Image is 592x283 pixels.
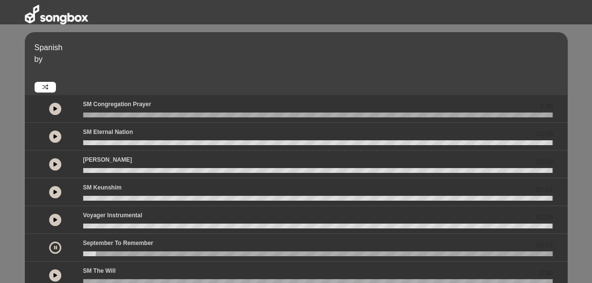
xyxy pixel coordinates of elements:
[83,211,143,220] p: Voyager Instrumental
[83,128,133,136] p: SM Eternal Nation
[83,239,154,247] p: September to Remember
[83,183,122,192] p: SM Keunshim
[83,100,151,109] p: SM Congregation Prayer
[539,268,553,278] span: 0.00
[83,155,132,164] p: [PERSON_NAME]
[536,240,553,250] span: 00:04
[536,129,553,139] span: 03:09
[83,266,116,275] p: SM The Will
[536,212,553,223] span: 02:20
[536,157,553,167] span: 02:48
[25,5,88,24] img: songbox-logo-white.png
[536,185,553,195] span: 02:14
[35,42,565,54] p: Spanish
[35,55,43,63] span: by
[539,101,553,112] span: 0.00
